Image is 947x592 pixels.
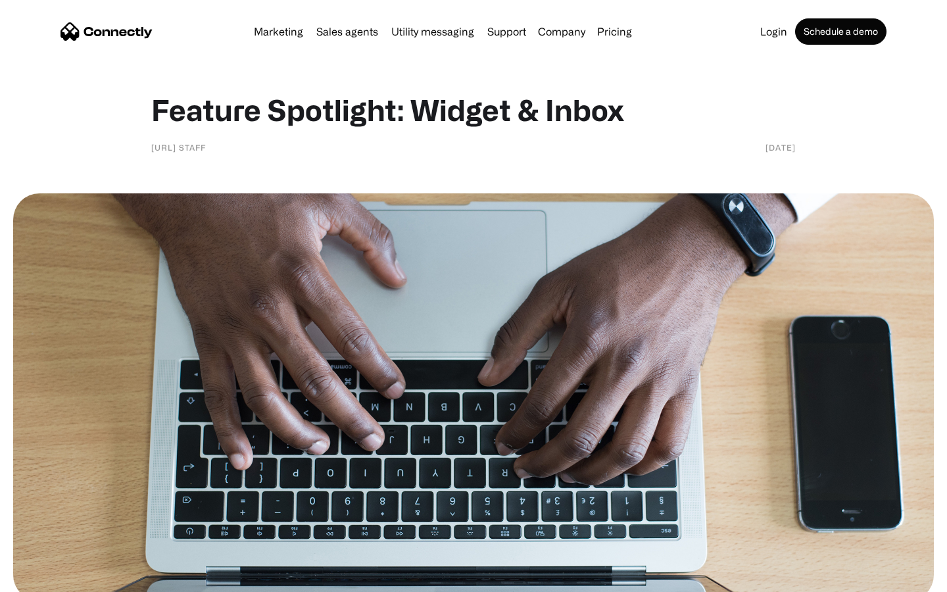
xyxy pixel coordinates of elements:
div: [URL] staff [151,141,206,154]
div: Company [538,22,585,41]
a: Login [755,26,792,37]
a: Sales agents [311,26,383,37]
a: Support [482,26,531,37]
a: Utility messaging [386,26,479,37]
h1: Feature Spotlight: Widget & Inbox [151,92,796,128]
a: Marketing [249,26,308,37]
div: [DATE] [765,141,796,154]
aside: Language selected: English [13,569,79,587]
a: Schedule a demo [795,18,886,45]
a: Pricing [592,26,637,37]
ul: Language list [26,569,79,587]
